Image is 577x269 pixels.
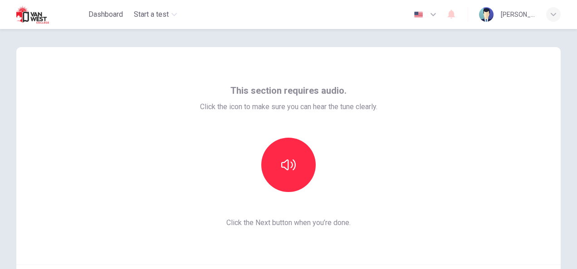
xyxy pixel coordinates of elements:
img: Van West logo [16,5,64,24]
span: Click the icon to make sure you can hear the tune clearly. [200,101,377,112]
span: This section requires audio. [230,83,347,98]
img: en [413,11,424,18]
button: Dashboard [85,6,127,23]
span: Dashboard [88,9,123,20]
span: Click the Next button when you’re done. [200,217,377,228]
img: Profile picture [479,7,494,22]
div: [PERSON_NAME] [501,9,535,20]
span: Start a test [134,9,169,20]
button: Start a test [130,6,181,23]
a: Van West logo [16,5,85,24]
